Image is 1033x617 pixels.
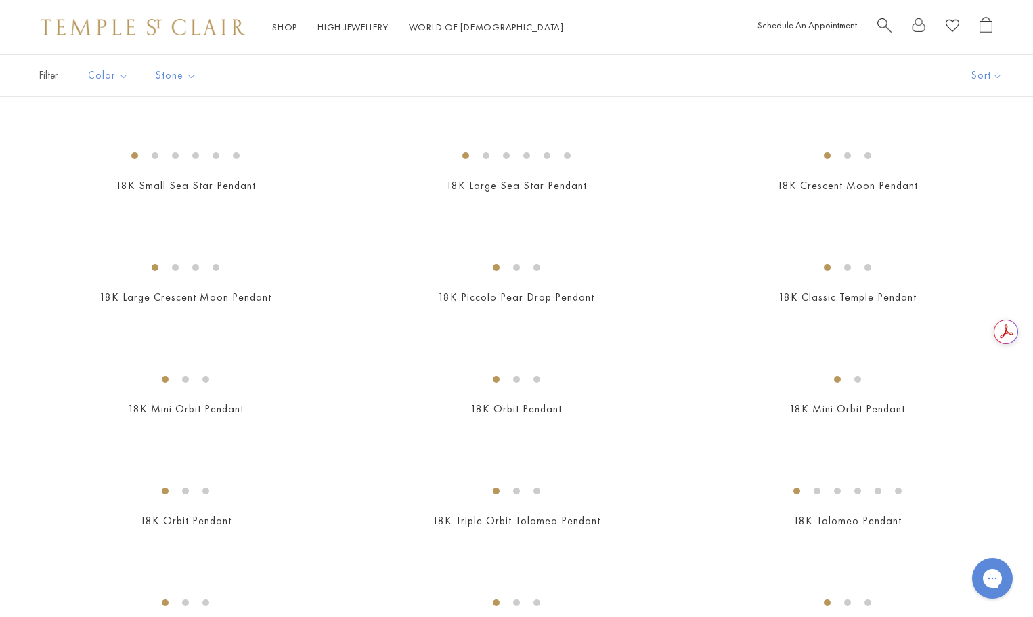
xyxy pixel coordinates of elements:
a: 18K Tolomeo Pendant [793,513,902,528]
a: ShopShop [272,21,297,33]
a: 18K Mini Orbit Pendant [789,402,905,416]
nav: Main navigation [272,19,564,36]
a: 18K Large Crescent Moon Pendant [100,290,271,304]
span: Color [81,67,139,84]
a: 18K Small Sea Star Pendant [116,178,256,192]
a: View Wishlist [946,17,959,38]
a: 18K Classic Temple Pendant [778,290,917,304]
a: Search [877,17,892,38]
a: 18K Crescent Moon Pendant [777,178,918,192]
a: 18K Orbit Pendant [140,513,232,528]
a: World of [DEMOGRAPHIC_DATA]World of [DEMOGRAPHIC_DATA] [409,21,564,33]
a: High JewelleryHigh Jewellery [317,21,389,33]
a: 18K Piccolo Pear Drop Pendant [438,290,594,304]
a: 18K Mini Orbit Pendant [128,402,244,416]
span: Stone [149,67,206,84]
img: Temple St. Clair [41,19,245,35]
a: Schedule An Appointment [757,19,857,31]
a: 18K Orbit Pendant [470,402,562,416]
a: Open Shopping Bag [980,17,992,38]
iframe: Gorgias live chat messenger [965,553,1019,603]
button: Color [78,60,139,91]
button: Show sort by [941,55,1033,96]
button: Stone [146,60,206,91]
a: 18K Triple Orbit Tolomeo Pendant [433,513,600,528]
a: 18K Large Sea Star Pendant [446,178,587,192]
